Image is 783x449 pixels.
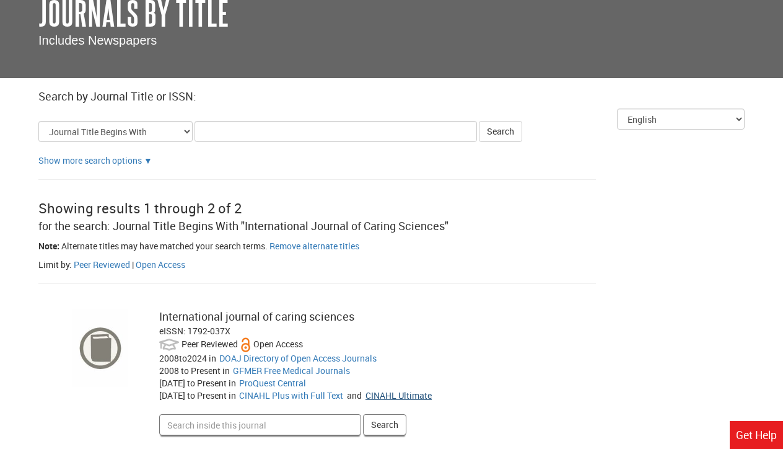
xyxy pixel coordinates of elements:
[219,352,377,364] a: Go to DOAJ Directory of Open Access Journals
[253,338,303,350] span: Open Access
[38,154,142,166] a: Show more search options
[38,240,59,252] span: Note:
[159,303,160,303] label: Search inside this journal
[159,389,239,402] div: [DATE]
[38,218,448,233] span: for the search: Journal Title Begins With "International Journal of Caring Sciences"
[38,91,745,103] h2: Search by Journal Title or ISSN:
[187,377,227,389] span: to Present
[159,377,239,389] div: [DATE]
[239,377,306,389] a: Go to ProQuest Central
[187,389,227,401] span: to Present
[144,154,152,166] a: Show more search options
[159,325,564,337] div: eISSN: 1792-037X
[182,338,238,350] span: Peer Reviewed
[240,337,252,352] img: Open Access:
[179,352,187,364] span: to
[159,309,564,325] div: International journal of caring sciences
[72,309,128,387] img: cover image for: International journal of caring sciences
[181,365,221,376] span: to Present
[233,365,350,376] a: Go to GFMER Free Medical Journals
[239,389,343,401] a: Go to CINAHL Plus with Full Text
[730,421,783,449] a: Get Help
[159,352,219,365] div: 2008 2024
[345,389,364,401] span: and
[159,414,361,435] input: Search inside this journal
[363,414,406,435] button: Search
[38,199,242,217] span: Showing results 1 through 2 of 2
[479,121,522,142] button: Search
[159,337,180,352] img: Peer Reviewed:
[136,259,185,270] a: Filter by peer open access
[229,389,236,401] span: in
[74,259,130,270] a: Filter by peer reviewed
[269,240,359,252] a: Remove alternate titles
[61,240,268,252] span: Alternate titles may have matched your search terms.
[132,259,134,270] span: |
[159,365,233,377] div: 2008
[365,389,432,401] a: Go to CINAHL Ultimate
[38,32,745,50] p: Includes Newspapers
[229,377,236,389] span: in
[209,352,216,364] span: in
[38,259,72,270] span: Limit by:
[222,365,230,376] span: in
